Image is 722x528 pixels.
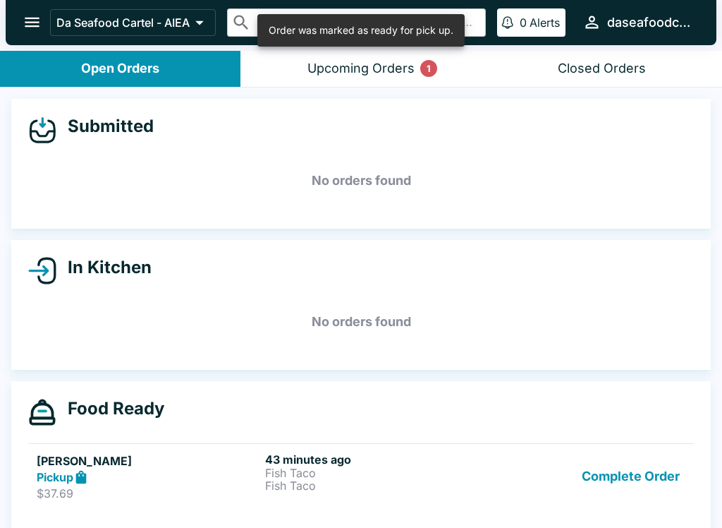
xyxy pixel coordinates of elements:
[56,398,164,419] h4: Food Ready
[265,479,488,492] p: Fish Taco
[28,296,694,347] h5: No orders found
[81,61,159,77] div: Open Orders
[14,4,50,40] button: open drawer
[520,16,527,30] p: 0
[37,452,259,469] h5: [PERSON_NAME]
[607,14,694,31] div: daseafoodcartel
[530,16,560,30] p: Alerts
[56,16,190,30] p: Da Seafood Cartel - AIEA
[28,443,694,510] a: [PERSON_NAME]Pickup$37.6943 minutes agoFish TacoFish TacoComplete Order
[28,155,694,206] h5: No orders found
[265,467,488,479] p: Fish Taco
[56,257,152,278] h4: In Kitchen
[558,61,646,77] div: Closed Orders
[37,470,73,484] strong: Pickup
[56,116,154,137] h4: Submitted
[427,61,431,76] p: 1
[576,452,685,501] button: Complete Order
[50,9,216,36] button: Da Seafood Cartel - AIEA
[257,13,479,32] input: Search orders by name or phone number
[37,486,259,500] p: $37.69
[269,18,453,42] div: Order was marked as ready for pick up.
[577,7,699,37] button: daseafoodcartel
[265,452,488,467] h6: 43 minutes ago
[307,61,415,77] div: Upcoming Orders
